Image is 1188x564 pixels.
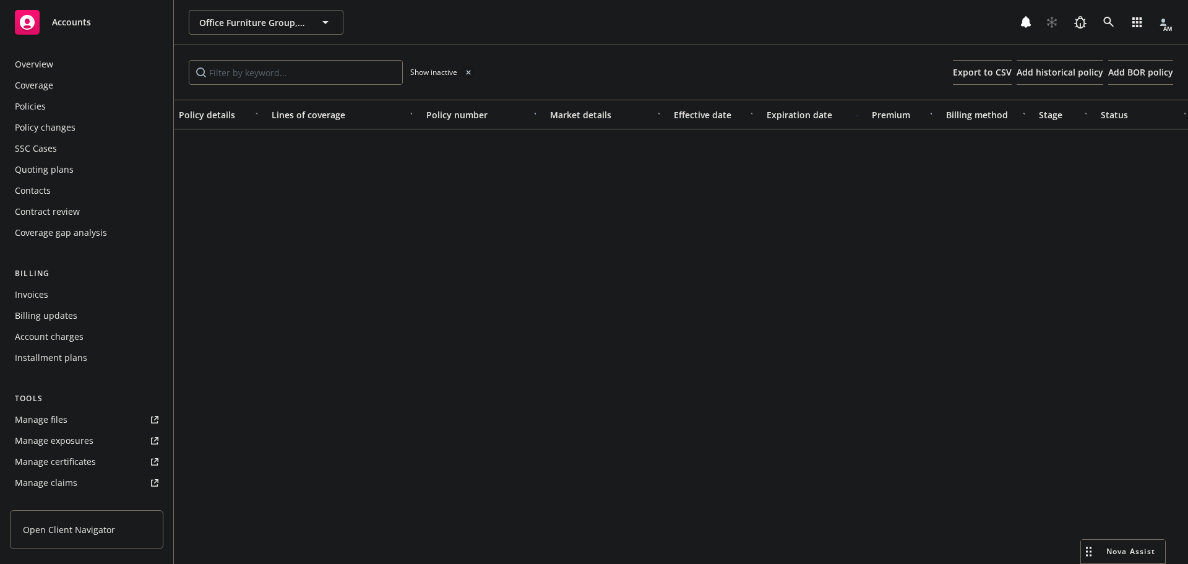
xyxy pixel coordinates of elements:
a: Accounts [10,5,163,40]
div: Billing method [946,108,1015,121]
button: Policy details [174,100,267,129]
a: Quoting plans [10,160,163,180]
a: Manage exposures [10,431,163,451]
button: Add BOR policy [1108,60,1173,85]
span: Nova Assist [1106,546,1155,557]
span: Show inactive [410,67,457,77]
div: Tools [10,393,163,405]
div: Expiration date [767,108,848,121]
button: Market details [545,100,669,129]
a: Invoices [10,285,163,305]
a: Contract review [10,202,163,222]
div: Lines of coverage [272,108,403,121]
div: Quoting plans [15,160,74,180]
span: Office Furniture Group, LLC [199,16,306,29]
span: Open Client Navigator [23,523,115,536]
button: Effective date [669,100,762,129]
span: Add historical policy [1017,66,1103,78]
button: Premium [867,100,941,129]
div: Billing [10,267,163,280]
a: Policies [10,97,163,116]
button: Nova Assist [1080,539,1166,564]
button: Stage [1034,100,1096,129]
div: SSC Cases [15,139,57,158]
div: Effective date [674,108,743,121]
button: Add historical policy [1017,60,1103,85]
div: Manage BORs [15,494,73,514]
a: Policy changes [10,118,163,137]
div: Overview [15,54,53,74]
a: SSC Cases [10,139,163,158]
div: Policy details [179,108,248,121]
div: Installment plans [15,348,87,368]
button: Policy number [421,100,545,129]
a: Installment plans [10,348,163,368]
div: Policies [15,97,46,116]
div: Account charges [15,327,84,347]
span: Accounts [52,17,91,27]
div: Status [1101,108,1176,121]
a: Contacts [10,181,163,201]
a: Billing updates [10,306,163,326]
div: Coverage [15,76,53,95]
div: Drag to move [1081,540,1096,563]
span: Add BOR policy [1108,66,1173,78]
div: Manage exposures [15,431,93,451]
a: Search [1096,10,1121,35]
button: Lines of coverage [267,100,421,129]
div: Policy number [426,108,527,121]
input: Filter by keyword... [189,60,403,85]
a: Manage files [10,410,163,430]
div: Market details [550,108,650,121]
a: Coverage gap analysis [10,223,163,243]
span: Export to CSV [953,66,1012,78]
a: Report a Bug [1068,10,1093,35]
button: Office Furniture Group, LLC [189,10,343,35]
button: Export to CSV [953,60,1012,85]
div: Manage files [15,410,67,430]
div: Manage claims [15,473,77,493]
a: Account charges [10,327,163,347]
a: Coverage [10,76,163,95]
a: Switch app [1125,10,1150,35]
a: Manage certificates [10,452,163,472]
a: Manage BORs [10,494,163,514]
div: Premium [872,108,923,121]
div: Invoices [15,285,48,305]
a: Manage claims [10,473,163,493]
div: Manage certificates [15,452,96,472]
a: Overview [10,54,163,74]
div: Contacts [15,181,51,201]
div: Billing updates [15,306,77,326]
button: Expiration date [762,100,867,129]
a: Start snowing [1039,10,1064,35]
div: Stage [1039,108,1077,121]
button: Billing method [941,100,1034,129]
div: Policy changes [15,118,75,137]
div: Contract review [15,202,80,222]
div: Coverage gap analysis [15,223,107,243]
